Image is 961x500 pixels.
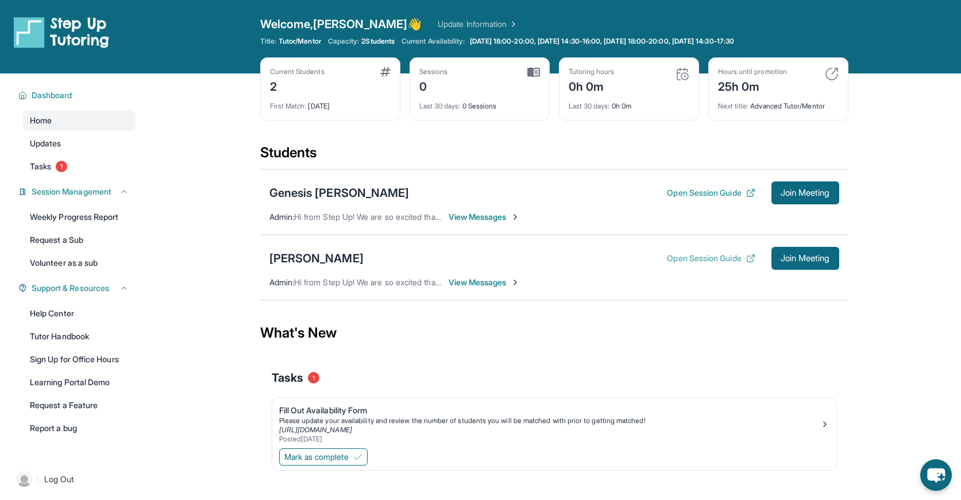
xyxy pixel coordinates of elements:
a: Help Center [23,303,136,324]
img: Chevron-Right [511,212,520,222]
span: View Messages [449,277,520,288]
span: Last 30 days : [419,102,461,110]
a: [DATE] 18:00-20:00, [DATE] 14:30-16:00, [DATE] 18:00-20:00, [DATE] 14:30-17:30 [468,37,736,46]
span: Dashboard [32,90,72,101]
a: Report a bug [23,418,136,439]
span: Next title : [718,102,749,110]
a: Update Information [438,18,518,30]
button: Open Session Guide [667,253,755,264]
a: Updates [23,133,136,154]
img: logo [14,16,109,48]
div: [DATE] [270,95,391,111]
button: Join Meeting [771,181,839,204]
span: Home [30,115,52,126]
a: Sign Up for Office Hours [23,349,136,370]
div: 0h 0m [569,95,689,111]
div: Current Students [270,67,325,76]
img: Chevron-Right [511,278,520,287]
div: Please update your availability and review the number of students you will be matched with prior ... [279,416,820,425]
a: |Log Out [11,467,136,492]
span: Admin : [269,277,294,287]
img: card [825,67,839,81]
button: Join Meeting [771,247,839,270]
button: Mark as complete [279,448,368,466]
img: card [380,67,391,76]
span: Tutor/Mentor [279,37,321,46]
img: Chevron Right [507,18,518,30]
span: Capacity: [328,37,360,46]
a: Volunteer as a sub [23,253,136,273]
div: 0 [419,76,448,95]
div: Advanced Tutor/Mentor [718,95,839,111]
div: Tutoring hours [569,67,615,76]
span: Last 30 days : [569,102,610,110]
div: Posted [DATE] [279,435,820,444]
span: Admin : [269,212,294,222]
a: Tasks1 [23,156,136,177]
span: Log Out [44,474,74,485]
a: Request a Feature [23,395,136,416]
div: 2 [270,76,325,95]
a: Tutor Handbook [23,326,136,347]
span: Current Availability: [402,37,465,46]
div: 0h 0m [569,76,615,95]
div: [PERSON_NAME] [269,250,364,266]
span: [DATE] 18:00-20:00, [DATE] 14:30-16:00, [DATE] 18:00-20:00, [DATE] 14:30-17:30 [470,37,734,46]
div: Fill Out Availability Form [279,405,820,416]
span: Tasks [272,370,303,386]
button: Session Management [27,186,129,197]
a: Request a Sub [23,230,136,250]
span: Mark as complete [284,451,349,463]
span: Join Meeting [781,255,830,262]
a: Home [23,110,136,131]
span: Session Management [32,186,111,197]
span: | [37,472,40,486]
img: Mark as complete [353,452,362,462]
span: Join Meeting [781,189,830,196]
button: Open Session Guide [667,187,755,199]
span: First Match : [270,102,307,110]
img: card [527,67,540,77]
span: Support & Resources [32,282,109,294]
button: Support & Resources [27,282,129,294]
span: Welcome, [PERSON_NAME] 👋 [260,16,422,32]
div: Genesis [PERSON_NAME] [269,185,410,201]
button: Dashboard [27,90,129,101]
span: 1 [56,161,67,172]
span: 1 [308,372,319,383]
a: Fill Out Availability FormPlease update your availability and review the number of students you w... [272,398,836,446]
div: Students [260,144,848,169]
a: [URL][DOMAIN_NAME] [279,425,352,434]
a: Learning Portal Demo [23,372,136,393]
span: 2 Students [361,37,395,46]
span: Updates [30,138,61,149]
div: Hours until promotion [718,67,787,76]
div: 25h 0m [718,76,787,95]
div: 0 Sessions [419,95,540,111]
img: card [676,67,689,81]
div: Sessions [419,67,448,76]
a: Weekly Progress Report [23,207,136,227]
span: Tasks [30,161,51,172]
span: View Messages [449,211,520,223]
div: What's New [260,308,848,358]
span: Title: [260,37,276,46]
img: user-img [16,471,32,487]
button: chat-button [920,459,952,491]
